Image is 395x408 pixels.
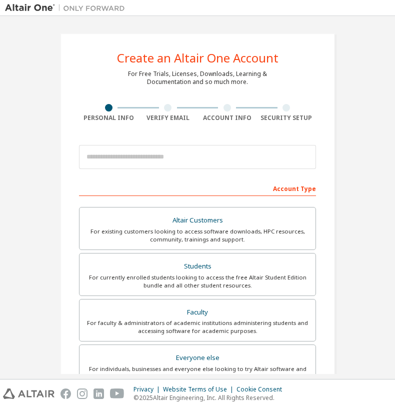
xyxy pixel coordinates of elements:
div: Website Terms of Use [163,385,236,393]
div: Altair Customers [85,213,309,227]
img: linkedin.svg [93,388,104,399]
div: Privacy [133,385,163,393]
img: instagram.svg [77,388,87,399]
div: For faculty & administrators of academic institutions administering students and accessing softwa... [85,319,309,335]
div: Account Type [79,180,316,196]
div: Cookie Consent [236,385,288,393]
div: Students [85,259,309,273]
div: Everyone else [85,351,309,365]
img: altair_logo.svg [3,388,54,399]
div: Verify Email [138,114,198,122]
div: Account Info [197,114,257,122]
div: For currently enrolled students looking to access the free Altair Student Edition bundle and all ... [85,273,309,289]
div: For individuals, businesses and everyone else looking to try Altair software and explore our prod... [85,365,309,381]
div: Security Setup [257,114,316,122]
div: Create an Altair One Account [117,52,278,64]
p: © 2025 Altair Engineering, Inc. All Rights Reserved. [133,393,288,402]
div: Personal Info [79,114,138,122]
div: For existing customers looking to access software downloads, HPC resources, community, trainings ... [85,227,309,243]
div: For Free Trials, Licenses, Downloads, Learning & Documentation and so much more. [128,70,267,86]
div: Faculty [85,305,309,319]
img: Altair One [5,3,130,13]
img: youtube.svg [110,388,124,399]
img: facebook.svg [60,388,71,399]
